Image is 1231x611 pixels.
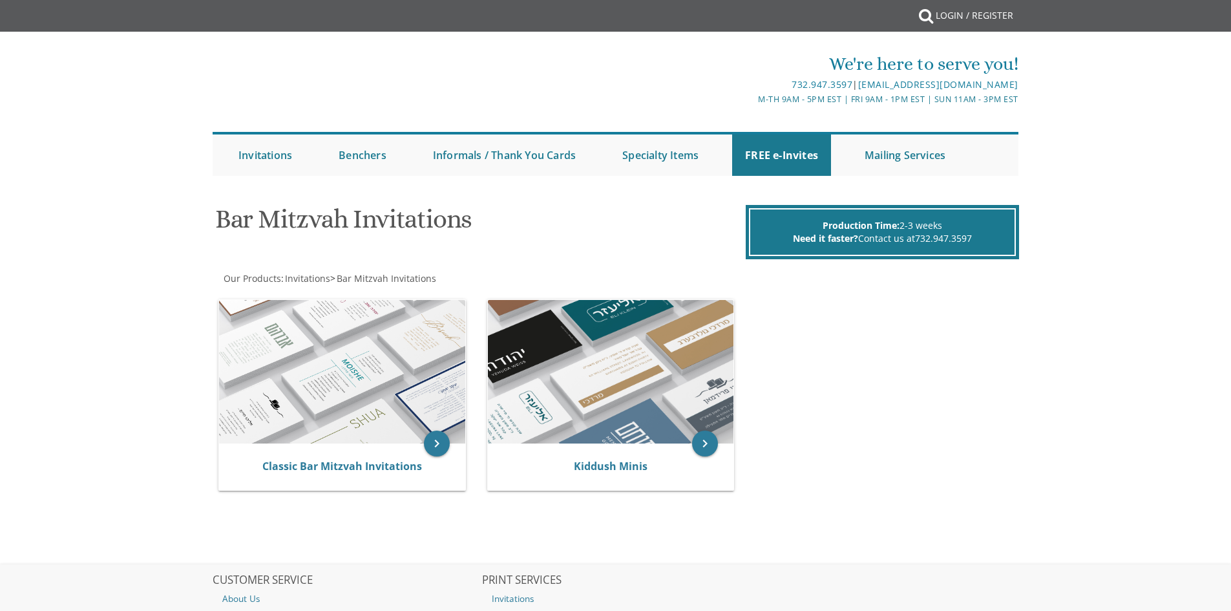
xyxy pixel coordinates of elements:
[337,272,436,284] span: Bar Mitzvah Invitations
[915,232,972,244] a: 732.947.3597
[213,272,616,285] div: :
[482,92,1018,106] div: M-Th 9am - 5pm EST | Fri 9am - 1pm EST | Sun 11am - 3pm EST
[226,134,305,176] a: Invitations
[215,205,742,243] h1: Bar Mitzvah Invitations
[219,300,465,444] img: Classic Bar Mitzvah Invitations
[326,134,399,176] a: Benchers
[213,574,480,587] h2: CUSTOMER SERVICE
[420,134,589,176] a: Informals / Thank You Cards
[482,590,750,607] a: Invitations
[692,431,718,456] a: keyboard_arrow_right
[335,272,436,284] a: Bar Mitzvah Invitations
[285,272,330,284] span: Invitations
[284,272,330,284] a: Invitations
[749,208,1016,256] div: 2-3 weeks Contact us at
[213,590,480,607] a: About Us
[858,78,1018,91] a: [EMAIL_ADDRESS][DOMAIN_NAME]
[609,134,711,176] a: Specialty Items
[424,431,450,456] a: keyboard_arrow_right
[792,78,852,91] a: 732.947.3597
[732,134,831,176] a: FREE e-Invites
[823,219,900,231] span: Production Time:
[793,232,858,244] span: Need it faster?
[482,77,1018,92] div: |
[482,51,1018,77] div: We're here to serve you!
[330,272,436,284] span: >
[574,459,647,473] a: Kiddush Minis
[482,574,750,587] h2: PRINT SERVICES
[222,272,281,284] a: Our Products
[852,134,958,176] a: Mailing Services
[262,459,422,473] a: Classic Bar Mitzvah Invitations
[488,300,734,444] img: Kiddush Minis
